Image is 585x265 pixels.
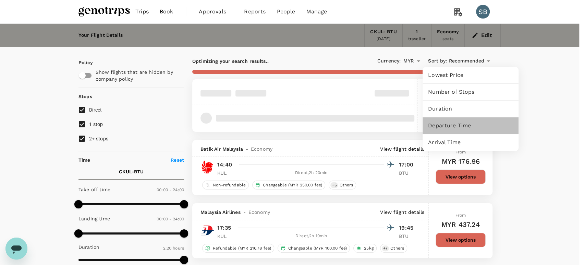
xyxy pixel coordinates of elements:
div: Departure Time [423,117,519,134]
div: Duration [423,101,519,117]
div: Arrival Time [423,134,519,151]
span: Duration [428,105,513,113]
div: Lowest Price [423,67,519,83]
span: Arrival Time [428,138,513,147]
span: Departure Time [428,122,513,130]
span: Lowest Price [428,71,513,79]
span: Number of Stops [428,88,513,96]
div: Number of Stops [423,84,519,100]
